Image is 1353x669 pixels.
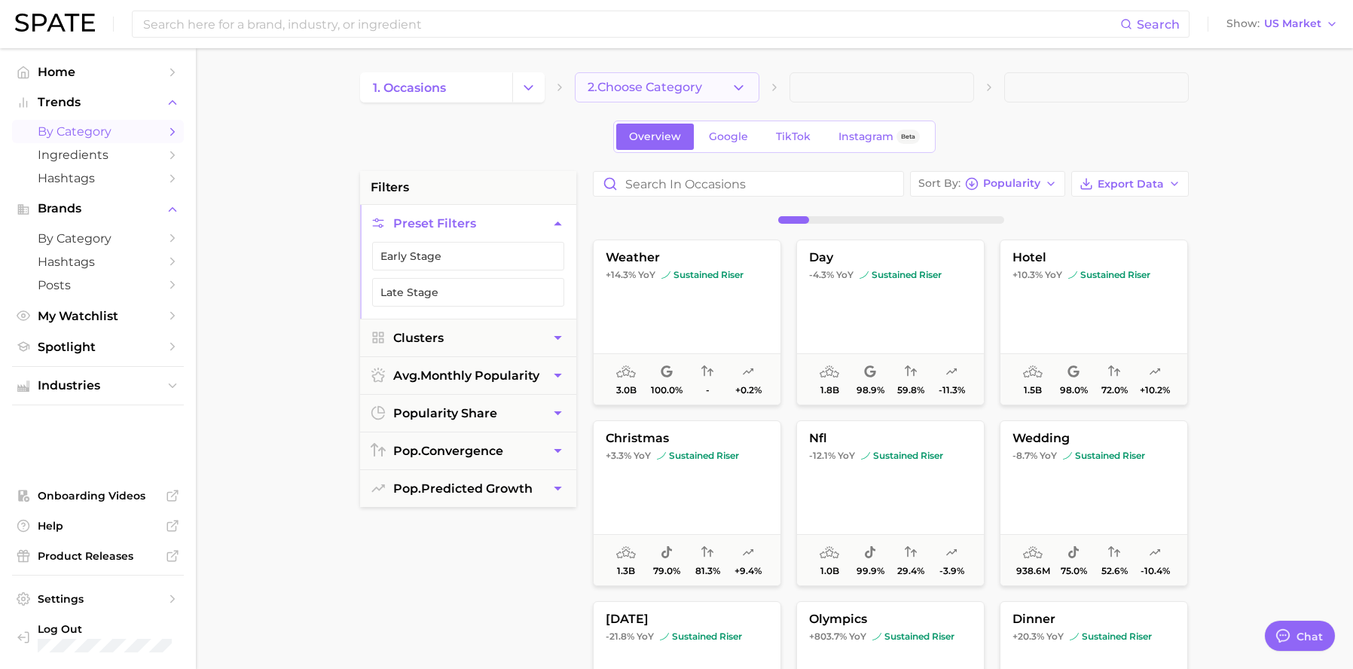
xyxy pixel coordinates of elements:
span: +10.3% [1012,269,1043,280]
span: Onboarding Videos [38,489,158,503]
span: YoY [1046,631,1064,643]
span: popularity convergence: High Convergence [1108,363,1120,381]
img: sustained riser [861,451,870,460]
span: popularity share: TikTok [864,544,876,562]
span: average monthly popularity: Very High Popularity [616,544,636,562]
span: 98.9% [857,385,884,396]
img: sustained riser [660,632,669,641]
span: YoY [1045,269,1062,281]
span: +3.3% [606,450,631,461]
span: sustained riser [1063,450,1145,462]
span: US Market [1264,20,1321,28]
a: Spotlight [12,335,184,359]
span: popularity predicted growth: Uncertain [742,363,754,381]
button: Industries [12,374,184,397]
button: ShowUS Market [1223,14,1342,34]
abbr: popularity index [393,444,421,458]
span: YoY [838,450,855,462]
button: Preset Filters [360,205,576,242]
span: popularity convergence: Low Convergence [905,544,917,562]
button: Brands [12,197,184,220]
span: sustained riser [1068,269,1150,281]
span: 3.0b [616,385,637,396]
span: 29.4% [897,566,924,576]
a: Hashtags [12,166,184,190]
span: Search [1137,17,1180,32]
span: Popularity [983,179,1040,188]
span: by Category [38,124,158,139]
span: Industries [38,379,158,393]
a: Settings [12,588,184,610]
span: TikTok [776,130,811,143]
a: Log out. Currently logged in with e-mail marissa.callender@digitas.com. [12,618,184,657]
span: olympics [797,612,984,626]
span: +9.4% [735,566,762,576]
span: sustained riser [657,450,739,462]
span: 99.9% [857,566,884,576]
span: popularity share: Google [661,363,673,381]
a: Onboarding Videos [12,484,184,507]
button: Export Data [1071,171,1189,197]
button: weather+14.3% YoYsustained risersustained riser3.0b100.0%-+0.2% [593,240,781,405]
a: by Category [12,120,184,143]
span: sustained riser [872,631,954,643]
span: popularity share: Google [1067,363,1080,381]
img: sustained riser [657,451,666,460]
span: 81.3% [695,566,720,576]
span: popularity predicted growth: Likely [742,544,754,562]
img: sustained riser [1068,270,1077,280]
button: 2.Choose Category [575,72,759,102]
span: -21.8% [606,631,634,642]
button: Change Category [512,72,545,102]
span: popularity share [393,406,497,420]
span: 75.0% [1061,566,1087,576]
span: filters [371,179,409,197]
img: sustained riser [1070,632,1079,641]
img: sustained riser [872,632,881,641]
img: sustained riser [860,270,869,280]
span: Preset Filters [393,216,476,231]
span: Hashtags [38,171,158,185]
span: sustained riser [660,631,742,643]
a: InstagramBeta [826,124,933,150]
span: YoY [1040,450,1057,462]
a: My Watchlist [12,304,184,328]
span: Google [709,130,748,143]
span: sustained riser [1070,631,1152,643]
span: average monthly popularity: Very High Popularity [1023,544,1043,562]
span: popularity predicted growth: Very Likely [1149,363,1161,381]
span: +14.3% [606,269,636,280]
a: Overview [616,124,694,150]
span: -8.7% [1012,450,1037,461]
a: Posts [12,273,184,297]
span: 1.5b [1024,385,1042,396]
span: YoY [638,269,655,281]
span: 1.0b [820,566,839,576]
span: Home [38,65,158,79]
span: popularity convergence: Medium Convergence [905,363,917,381]
button: avg.monthly popularity [360,357,576,394]
span: My Watchlist [38,309,158,323]
button: christmas+3.3% YoYsustained risersustained riser1.3b79.0%81.3%+9.4% [593,420,781,586]
button: nfl-12.1% YoYsustained risersustained riser1.0b99.9%29.4%-3.9% [796,420,985,586]
span: +20.3% [1012,631,1044,642]
span: Hashtags [38,255,158,269]
span: average monthly popularity: Very High Popularity [616,363,636,381]
span: by Category [38,231,158,246]
span: Ingredients [38,148,158,162]
span: 52.6% [1101,566,1128,576]
span: popularity share: TikTok [661,544,673,562]
span: monthly popularity [393,368,539,383]
span: average monthly popularity: Very High Popularity [820,544,839,562]
button: wedding-8.7% YoYsustained risersustained riser938.6m75.0%52.6%-10.4% [1000,420,1188,586]
span: Product Releases [38,549,158,563]
button: Late Stage [372,278,564,307]
a: Help [12,515,184,537]
span: sustained riser [861,450,943,462]
a: 1. occasions [360,72,512,102]
span: Help [38,519,158,533]
span: christmas [594,432,780,445]
abbr: average [393,368,420,383]
a: by Category [12,227,184,250]
span: popularity predicted growth: Uncertain [1149,544,1161,562]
